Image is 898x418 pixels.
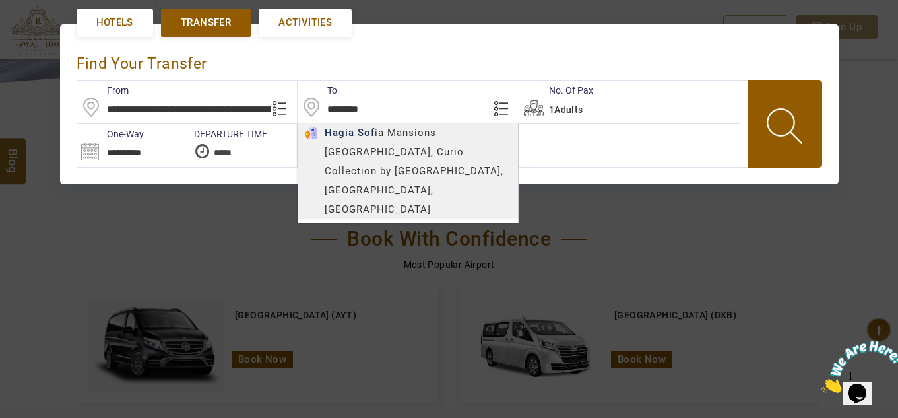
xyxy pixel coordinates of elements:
[259,9,352,36] a: Activities
[5,5,11,17] span: 1
[77,84,129,97] label: From
[5,5,87,57] img: Chat attention grabber
[298,123,518,219] div: ia Mansions [GEOGRAPHIC_DATA], Curio Collection by [GEOGRAPHIC_DATA], [GEOGRAPHIC_DATA], [GEOGRAP...
[187,127,267,141] label: DEPARTURE TIME
[77,41,210,80] div: Find Your Transfer
[161,9,251,36] a: Transfer
[358,127,375,139] b: Sof
[181,16,231,30] span: Transfer
[77,9,153,36] a: Hotels
[298,84,337,97] label: To
[278,16,332,30] span: Activities
[96,16,133,30] span: Hotels
[325,127,354,139] b: Hagia
[519,84,593,97] label: No. Of Pax
[77,127,144,141] label: One-Way
[549,104,583,115] span: 1Adults
[816,335,898,398] iframe: chat widget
